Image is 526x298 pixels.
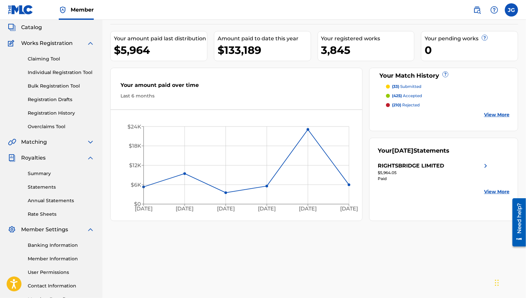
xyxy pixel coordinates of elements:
a: Registration History [28,110,94,117]
a: (210) rejected [386,102,509,108]
div: $5,964 [114,43,207,57]
a: User Permissions [28,269,94,276]
img: right chevron icon [482,162,490,170]
a: Rate Sheets [28,211,94,218]
div: Amount paid to date this year [218,35,311,43]
span: (210) [392,102,401,107]
span: ? [482,35,487,40]
img: expand [87,226,94,234]
img: MLC Logo [8,5,33,15]
iframe: Resource Center [508,196,526,249]
tspan: $12K [129,162,141,168]
tspan: [DATE] [135,205,153,212]
a: Claiming Tool [28,56,94,62]
a: Member Information [28,255,94,262]
div: Drag [495,273,499,293]
img: Top Rightsholder [59,6,67,14]
a: View More [484,111,509,118]
div: $133,189 [218,43,311,57]
a: View More [484,188,509,195]
span: ? [443,72,448,77]
div: Help [488,3,501,17]
img: Member Settings [8,226,16,234]
a: Summary [28,170,94,177]
a: (425) accepted [386,93,509,99]
a: Bulk Registration Tool [28,83,94,90]
div: Your amount paid last distribution [114,35,207,43]
tspan: $18K [129,143,141,149]
div: Your amount paid over time [121,81,352,93]
img: Matching [8,138,16,146]
span: [DATE] [392,147,413,154]
img: Works Registration [8,39,17,47]
img: expand [87,39,94,47]
tspan: [DATE] [299,205,317,212]
p: submitted [392,84,421,90]
div: Your registered works [321,35,414,43]
a: (33) submitted [386,84,509,90]
iframe: Chat Widget [493,266,526,298]
tspan: [DATE] [176,205,193,212]
a: Statements [28,184,94,191]
span: Catalog [21,23,42,31]
tspan: $24K [127,124,141,130]
a: Individual Registration Tool [28,69,94,76]
div: 3,845 [321,43,414,57]
p: rejected [392,102,420,108]
div: Your pending works [425,35,518,43]
div: User Menu [505,3,518,17]
span: Royalties [21,154,46,162]
a: RIGHTSBRIDGE LIMITEDright chevron icon$5,964.05Paid [378,162,490,182]
a: Registration Drafts [28,96,94,103]
span: Member [71,6,94,14]
span: Works Registration [21,39,73,47]
div: Paid [378,176,490,182]
a: Public Search [471,3,484,17]
span: Member Settings [21,226,68,234]
img: Catalog [8,23,16,31]
div: Your Match History [378,71,509,80]
div: RIGHTSBRIDGE LIMITED [378,162,444,170]
span: Matching [21,138,47,146]
span: (33) [392,84,399,89]
a: Annual Statements [28,197,94,204]
div: $5,964.05 [378,170,490,176]
p: accepted [392,93,422,99]
tspan: [DATE] [217,205,235,212]
div: 0 [425,43,518,57]
tspan: $6K [131,182,141,188]
tspan: $0 [134,201,141,207]
a: Contact Information [28,282,94,289]
span: (425) [392,93,402,98]
img: expand [87,138,94,146]
a: Overclaims Tool [28,123,94,130]
a: CatalogCatalog [8,23,42,31]
tspan: [DATE] [258,205,276,212]
img: Royalties [8,154,16,162]
div: Last 6 months [121,93,352,99]
tspan: [DATE] [340,205,358,212]
img: search [473,6,481,14]
img: help [490,6,498,14]
div: Your Statements [378,146,449,155]
img: expand [87,154,94,162]
a: Banking Information [28,242,94,249]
